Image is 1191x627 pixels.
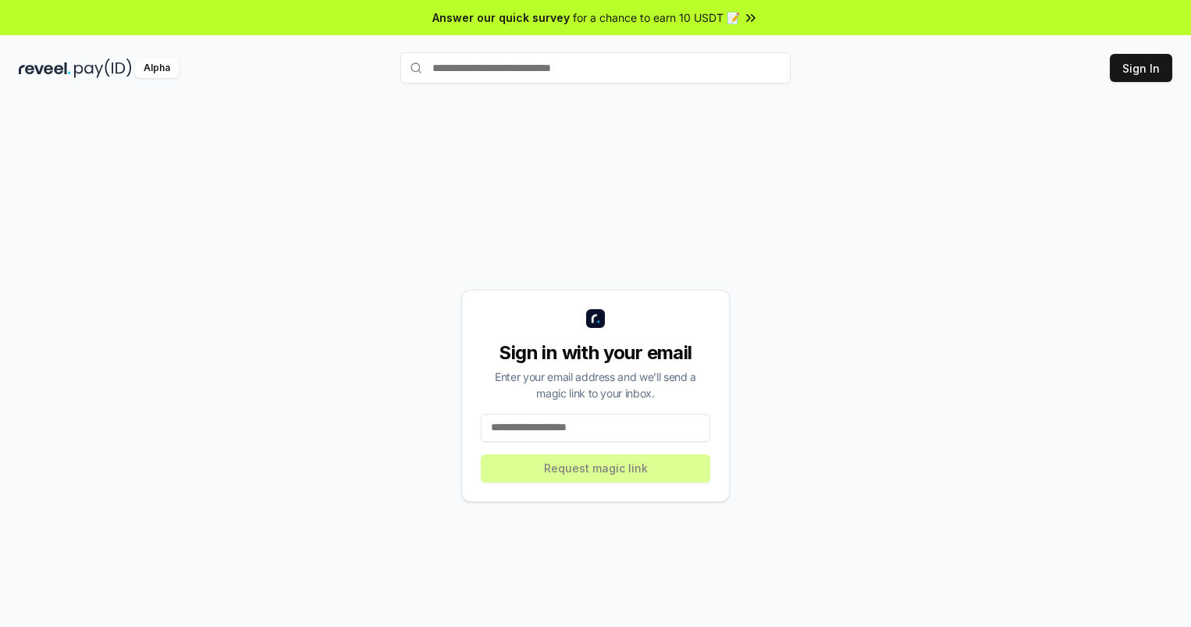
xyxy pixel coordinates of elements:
button: Sign In [1110,54,1172,82]
img: reveel_dark [19,59,71,78]
span: for a chance to earn 10 USDT 📝 [573,9,740,26]
img: logo_small [586,309,605,328]
div: Enter your email address and we’ll send a magic link to your inbox. [481,369,710,401]
div: Sign in with your email [481,340,710,365]
img: pay_id [74,59,132,78]
span: Answer our quick survey [432,9,570,26]
div: Alpha [135,59,179,78]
